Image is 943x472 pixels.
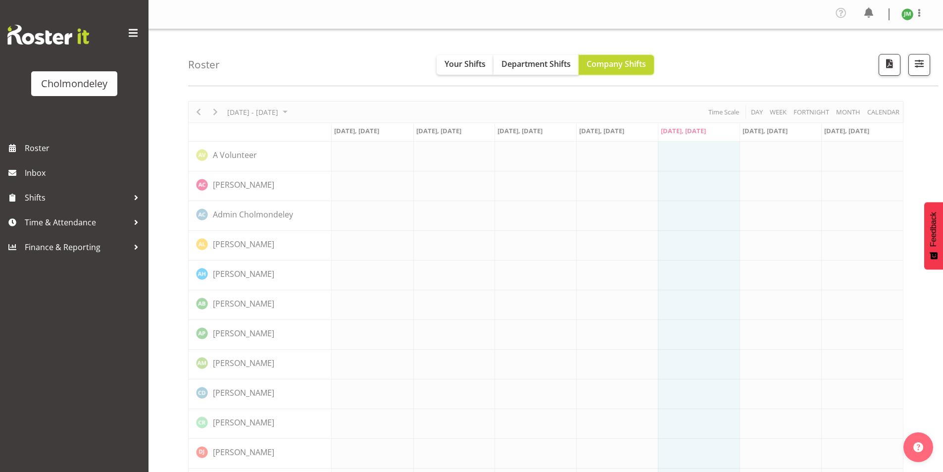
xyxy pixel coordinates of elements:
[25,240,129,255] span: Finance & Reporting
[587,58,646,69] span: Company Shifts
[7,25,89,45] img: Rosterit website logo
[879,54,900,76] button: Download a PDF of the roster according to the set date range.
[41,76,107,91] div: Cholmondeley
[188,59,220,70] h4: Roster
[929,212,938,247] span: Feedback
[501,58,571,69] span: Department Shifts
[901,8,913,20] img: jesse-marychurch10205.jpg
[25,215,129,230] span: Time & Attendance
[579,55,654,75] button: Company Shifts
[445,58,486,69] span: Your Shifts
[25,141,144,156] span: Roster
[25,165,144,180] span: Inbox
[924,202,943,269] button: Feedback - Show survey
[494,55,579,75] button: Department Shifts
[437,55,494,75] button: Your Shifts
[25,190,129,205] span: Shifts
[908,54,930,76] button: Filter Shifts
[913,442,923,452] img: help-xxl-2.png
